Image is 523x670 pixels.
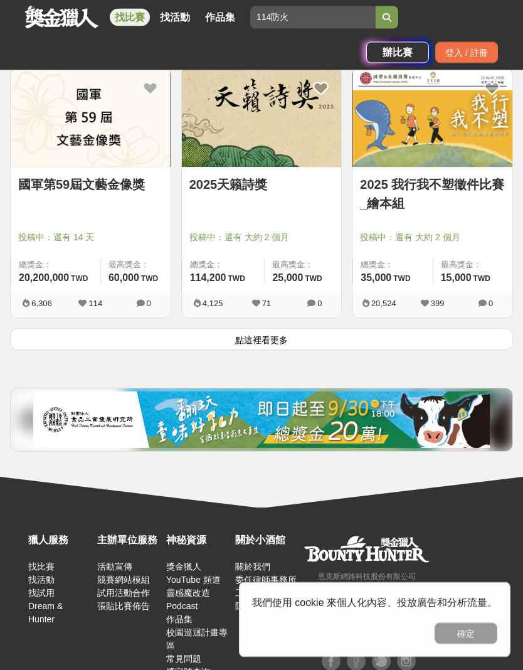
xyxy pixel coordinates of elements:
span: 71 [262,299,271,309]
img: Cover Image [11,68,171,167]
a: 競賽網站模組 [97,575,150,585]
div: 登入 / 註冊 [435,42,498,63]
a: 作品集 [166,615,193,625]
span: TWD [141,275,158,284]
img: 724b1cd2-0b71-4639-9229-65d4b0794cbb.jpg [33,392,490,449]
span: TWD [305,275,322,284]
span: 6,306 [31,299,52,309]
a: 找比賽 [28,562,55,572]
a: 作品集 [200,9,240,26]
span: 總獎金： [361,259,425,272]
span: 15,000 [441,273,472,284]
span: 20,200,000 [19,273,69,284]
button: 確定 [435,623,497,644]
span: 20,524 [371,299,396,309]
img: Cover Image [182,68,342,167]
div: 神秘資源 [166,533,229,548]
a: 靈感魔改造 Podcast [166,588,210,612]
a: 工作機會 [235,588,270,598]
span: 4,125 [203,299,223,309]
span: 0 [489,299,493,309]
span: 114,200 [190,273,226,284]
a: 關於我們 [235,562,270,572]
span: 我們使用 cookie 來個人化內容、投放廣告和分析流量。 [252,597,497,608]
span: 最高獎金： [108,259,163,272]
a: 2025 我行我不塑徵件比賽_繪本組 [360,176,505,213]
button: 點這裡看更多 [10,329,513,351]
span: 最高獎金： [441,259,505,272]
a: 找試用 [28,588,55,598]
a: 張貼比賽佈告 [97,602,150,612]
span: 35,000 [361,273,391,284]
span: 0 [317,299,322,309]
span: 114 [88,299,102,309]
span: TWD [393,275,410,284]
span: 399 [431,299,445,309]
div: 獵人服務 [28,533,91,548]
input: 2025高通台灣AI黑客松 [250,6,376,29]
span: 投稿中：還有 大約 2 個月 [189,231,334,245]
a: 校園巡迴計畫專區 [166,628,228,651]
a: Dream & Hunter [28,602,63,625]
a: 辦比賽 [366,42,429,63]
span: 25,000 [272,273,303,284]
span: 投稿中：還有 14 天 [18,231,163,245]
span: 總獎金： [19,259,93,272]
a: 試用活動合作 [97,588,150,598]
span: 0 [147,299,151,309]
a: 常見問題 [166,654,201,664]
span: TWD [473,275,490,284]
span: TWD [71,275,88,284]
div: 關於小酒館 [235,533,298,548]
a: 活動宣傳 [97,562,132,572]
a: 找比賽 [110,9,150,26]
a: 獎金獵人 YouTube 頻道 [166,562,221,585]
span: 總獎金： [190,259,257,272]
a: 找活動 [155,9,195,26]
span: 最高獎金： [272,259,334,272]
a: 隱私權政策 [235,602,279,612]
small: 恩克斯網路科技股份有限公司 [318,573,416,582]
a: 2025天籟詩獎 [189,176,334,194]
a: 找活動 [28,575,55,585]
a: 委任律師事務所 [235,575,297,585]
img: Cover Image [352,68,512,167]
a: 國軍第59屆文藝金像獎 [18,176,163,194]
span: 60,000 [108,273,139,284]
span: 投稿中：還有 大約 2 個月 [360,231,505,245]
div: 主辦單位服務 [97,533,160,548]
span: TWD [228,275,245,284]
